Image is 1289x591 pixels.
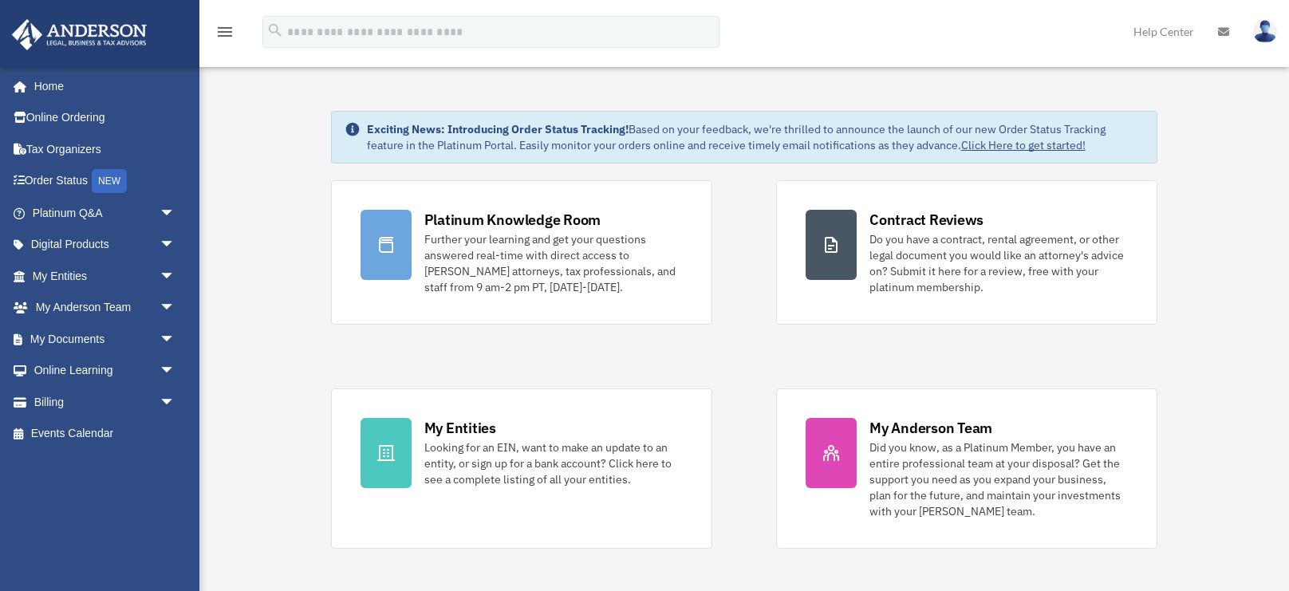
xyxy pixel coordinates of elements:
[11,70,191,102] a: Home
[266,22,284,39] i: search
[11,260,199,292] a: My Entitiesarrow_drop_down
[331,180,712,325] a: Platinum Knowledge Room Further your learning and get your questions answered real-time with dire...
[869,231,1128,295] div: Do you have a contract, rental agreement, or other legal document you would like an attorney's ad...
[215,22,235,41] i: menu
[11,197,199,229] a: Platinum Q&Aarrow_drop_down
[7,19,152,50] img: Anderson Advisors Platinum Portal
[424,210,601,230] div: Platinum Knowledge Room
[160,292,191,325] span: arrow_drop_down
[160,229,191,262] span: arrow_drop_down
[424,439,683,487] div: Looking for an EIN, want to make an update to an entity, or sign up for a bank account? Click her...
[160,355,191,388] span: arrow_drop_down
[424,418,496,438] div: My Entities
[367,121,1145,153] div: Based on your feedback, we're thrilled to announce the launch of our new Order Status Tracking fe...
[776,180,1157,325] a: Contract Reviews Do you have a contract, rental agreement, or other legal document you would like...
[11,292,199,324] a: My Anderson Teamarrow_drop_down
[1253,20,1277,43] img: User Pic
[869,210,984,230] div: Contract Reviews
[424,231,683,295] div: Further your learning and get your questions answered real-time with direct access to [PERSON_NAM...
[367,122,629,136] strong: Exciting News: Introducing Order Status Tracking!
[92,169,127,193] div: NEW
[215,28,235,41] a: menu
[11,323,199,355] a: My Documentsarrow_drop_down
[11,355,199,387] a: Online Learningarrow_drop_down
[776,388,1157,549] a: My Anderson Team Did you know, as a Platinum Member, you have an entire professional team at your...
[160,197,191,230] span: arrow_drop_down
[961,138,1086,152] a: Click Here to get started!
[11,229,199,261] a: Digital Productsarrow_drop_down
[160,323,191,356] span: arrow_drop_down
[11,418,199,450] a: Events Calendar
[160,260,191,293] span: arrow_drop_down
[331,388,712,549] a: My Entities Looking for an EIN, want to make an update to an entity, or sign up for a bank accoun...
[11,133,199,165] a: Tax Organizers
[11,386,199,418] a: Billingarrow_drop_down
[160,386,191,419] span: arrow_drop_down
[869,439,1128,519] div: Did you know, as a Platinum Member, you have an entire professional team at your disposal? Get th...
[869,418,992,438] div: My Anderson Team
[11,102,199,134] a: Online Ordering
[11,165,199,198] a: Order StatusNEW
